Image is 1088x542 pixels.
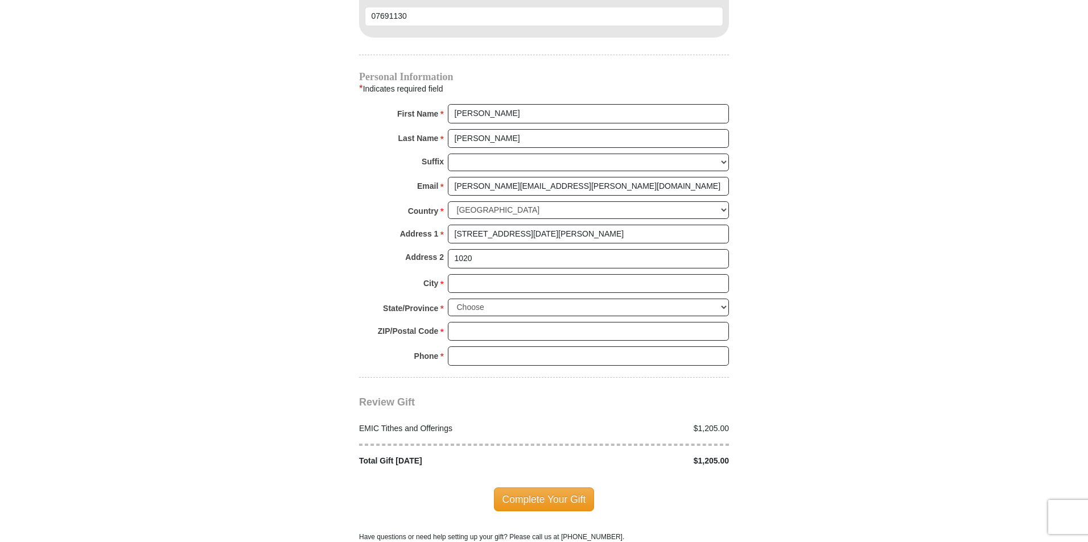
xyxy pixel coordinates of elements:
[417,178,438,194] strong: Email
[359,532,729,542] p: Have questions or need help setting up your gift? Please call us at [PHONE_NUMBER].
[408,203,439,219] strong: Country
[544,423,735,435] div: $1,205.00
[353,423,545,435] div: EMIC Tithes and Offerings
[378,323,439,339] strong: ZIP/Postal Code
[544,455,735,467] div: $1,205.00
[414,348,439,364] strong: Phone
[353,455,545,467] div: Total Gift [DATE]
[400,226,439,242] strong: Address 1
[405,249,444,265] strong: Address 2
[383,300,438,316] strong: State/Province
[359,81,729,96] div: Indicates required field
[422,154,444,169] strong: Suffix
[397,106,438,122] strong: First Name
[359,396,415,408] span: Review Gift
[398,130,439,146] strong: Last Name
[423,275,438,291] strong: City
[494,487,595,511] span: Complete Your Gift
[359,72,729,81] h4: Personal Information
